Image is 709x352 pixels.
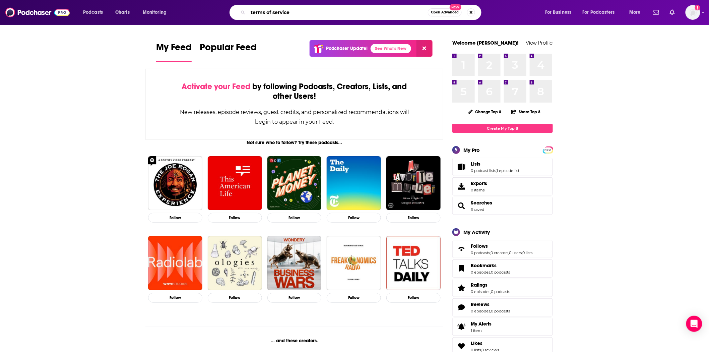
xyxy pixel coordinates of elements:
[431,11,459,14] span: Open Advanced
[686,316,702,332] div: Open Intercom Messenger
[471,188,487,192] span: 0 items
[386,156,441,211] img: My Favorite Murder with Karen Kilgariff and Georgia Hardstark
[455,283,468,293] a: Ratings
[471,243,532,249] a: Follows
[471,243,488,249] span: Follows
[145,338,443,344] div: ... and these creators.
[145,140,443,145] div: Not sure who to follow? Try these podcasts...
[428,8,462,16] button: Open AdvancedNew
[471,282,488,288] span: Ratings
[496,168,497,173] span: ,
[471,180,487,186] span: Exports
[111,7,134,18] a: Charts
[179,107,409,127] div: New releases, episode reviews, guest credits, and personalized recommendations will begin to appe...
[455,322,468,332] span: My Alerts
[452,197,553,215] span: Searches
[452,124,553,133] a: Create My Top 8
[578,7,625,18] button: open menu
[471,340,482,346] span: Likes
[327,213,381,223] button: Follow
[200,42,257,62] a: Popular Feed
[236,5,488,20] div: Search podcasts, credits, & more...
[686,5,700,20] button: Show profile menu
[491,309,510,313] a: 0 podcasts
[522,250,522,255] span: ,
[115,8,130,17] span: Charts
[455,264,468,273] a: Bookmarks
[544,148,552,153] span: PRO
[491,250,508,255] a: 0 creators
[471,207,484,212] a: 3 saved
[327,236,381,290] a: Freakonomics Radio
[386,213,441,223] button: Follow
[148,236,202,290] img: Radiolab
[490,250,491,255] span: ,
[208,236,262,290] img: Ologies with Alie Ward
[471,321,492,327] span: My Alerts
[471,262,510,269] a: Bookmarks
[471,161,480,167] span: Lists
[464,108,506,116] button: Change Top 8
[545,8,572,17] span: For Business
[143,8,167,17] span: Monitoring
[386,236,441,290] img: TED Talks Daily
[267,293,322,303] button: Follow
[455,244,468,254] a: Follows
[267,236,322,290] a: Business Wars
[667,7,678,18] a: Show notifications dropdown
[386,293,441,303] button: Follow
[327,156,381,211] img: The Daily
[497,168,519,173] a: 1 episode list
[452,240,553,258] span: Follows
[148,213,202,223] button: Follow
[686,5,700,20] span: Logged in as WE_Broadcast
[491,289,510,294] a: 0 podcasts
[452,318,553,336] a: My Alerts
[452,177,553,195] a: Exports
[463,147,480,153] div: My Pro
[267,213,322,223] button: Follow
[625,7,649,18] button: open menu
[490,289,491,294] span: ,
[455,162,468,172] a: Lists
[650,7,662,18] a: Show notifications dropdown
[471,301,490,307] span: Reviews
[148,156,202,211] img: The Joe Rogan Experience
[452,279,553,297] span: Ratings
[544,147,552,152] a: PRO
[686,5,700,20] img: User Profile
[471,282,510,288] a: Ratings
[208,156,262,211] img: This American Life
[248,7,428,18] input: Search podcasts, credits, & more...
[452,298,553,316] span: Reviews
[526,40,553,46] a: View Profile
[327,293,381,303] button: Follow
[491,270,510,275] a: 0 podcasts
[471,270,490,275] a: 0 episodes
[522,250,532,255] a: 0 lists
[463,229,490,235] div: My Activity
[5,6,70,19] img: Podchaser - Follow, Share and Rate Podcasts
[540,7,580,18] button: open menu
[471,309,490,313] a: 0 episodes
[471,200,492,206] a: Searches
[452,40,519,46] a: Welcome [PERSON_NAME]!
[471,289,490,294] a: 0 episodes
[267,156,322,211] a: Planet Money
[326,46,368,51] p: Podchaser Update!
[471,250,490,255] a: 0 podcasts
[78,7,112,18] button: open menu
[695,5,700,10] svg: Add a profile image
[156,42,192,62] a: My Feed
[511,105,541,118] button: Share Top 8
[200,42,257,57] span: Popular Feed
[471,168,496,173] a: 0 podcast lists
